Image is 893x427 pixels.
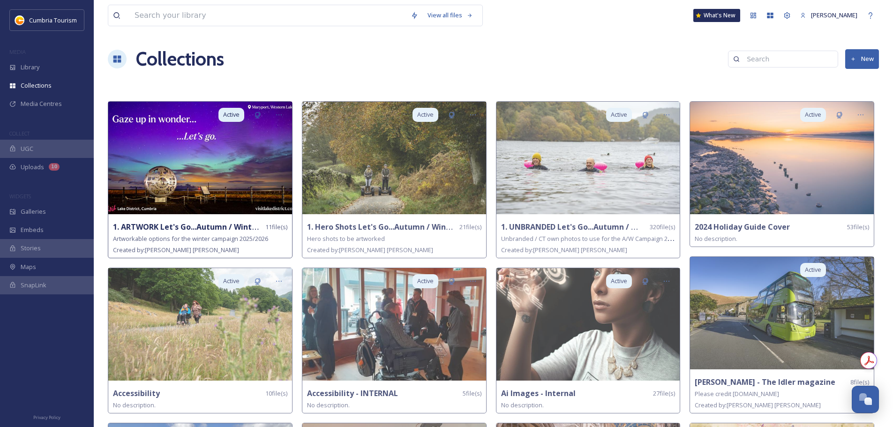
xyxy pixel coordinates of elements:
img: 59a471ea-aa04-4bed-a543-8a2cc675d026.jpg [690,257,874,369]
span: 11 file(s) [265,223,287,232]
span: Media Centres [21,99,62,108]
span: Active [417,110,434,119]
span: Maps [21,262,36,271]
span: Active [223,110,240,119]
div: 10 [49,163,60,171]
span: Created by: [PERSON_NAME] [PERSON_NAME] [113,246,239,254]
img: 4369abac-0e13-4f84-b7dd-f4dd0c716007.jpg [496,102,680,214]
span: Hero shots to be artworked [307,234,385,243]
span: COLLECT [9,130,30,137]
img: PM205135.jpg [108,268,292,381]
a: Privacy Policy [33,411,60,422]
span: Unbranded / CT own photos to use for the A/W Campaign 2025 2026 [501,234,692,243]
strong: Accessibility - INTERNAL [307,388,398,398]
span: Created by: [PERSON_NAME] [PERSON_NAME] [501,246,627,254]
span: 5 file(s) [463,389,481,398]
strong: Accessibility [113,388,160,398]
strong: Ai Images - Internal [501,388,576,398]
span: Active [805,265,821,274]
strong: 1. Hero Shots Let's Go...Autumn / Winter 2025 [307,222,476,232]
img: bbc618b9-ea8a-4cc9-be12-fbc970b9ebb2.jpg [108,102,292,214]
span: Created by: [PERSON_NAME] [PERSON_NAME] [307,246,433,254]
strong: [PERSON_NAME] - The Idler magazine [695,377,835,387]
span: No description. [501,401,544,409]
span: Collections [21,81,52,90]
button: Open Chat [852,386,879,413]
span: Active [611,277,627,285]
input: Search [742,50,833,68]
span: Uploads [21,163,44,172]
span: Privacy Policy [33,414,60,420]
img: acc2.jpg [302,268,486,381]
strong: 1. UNBRANDED Let's Go...Autumn / Winter 2025/26 [501,222,687,232]
a: View all files [423,6,478,24]
img: pexels-alipazani-2777898.jpg [496,268,680,381]
span: Active [223,277,240,285]
span: Active [805,110,821,119]
span: No description. [695,234,737,243]
input: Search your library [130,5,406,26]
span: Created by: [PERSON_NAME] [PERSON_NAME] [695,401,821,409]
img: 7397354b-e83e-4638-baf0-5aebc664bb7d.jpg [302,102,486,214]
span: 53 file(s) [847,223,869,232]
span: Stories [21,244,41,253]
a: [PERSON_NAME] [795,6,862,24]
img: _DSC7160-HDR-Edit%25202.jpg [690,102,874,214]
span: Please credit [DOMAIN_NAME] [695,390,779,398]
span: 10 file(s) [265,389,287,398]
span: Library [21,63,39,72]
span: MEDIA [9,48,26,55]
strong: 1. ARTWORK Let's Go...Autumn / Winter 2025/26 [113,222,290,232]
span: No description. [113,401,156,409]
a: What's New [693,9,740,22]
span: 320 file(s) [650,223,675,232]
span: 21 file(s) [459,223,481,232]
span: WIDGETS [9,193,31,200]
span: Cumbria Tourism [29,16,77,24]
span: [PERSON_NAME] [811,11,857,19]
span: Embeds [21,225,44,234]
span: Active [611,110,627,119]
span: 8 file(s) [850,378,869,387]
span: Active [417,277,434,285]
button: New [845,49,879,68]
strong: 2024 Holiday Guide Cover [695,222,790,232]
span: UGC [21,144,33,153]
span: SnapLink [21,281,46,290]
span: No description. [307,401,350,409]
a: Collections [136,45,224,73]
span: Artworkable options for the winter campaign 2025/2026 [113,234,268,243]
img: images.jpg [15,15,24,25]
span: 27 file(s) [653,389,675,398]
span: Galleries [21,207,46,216]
